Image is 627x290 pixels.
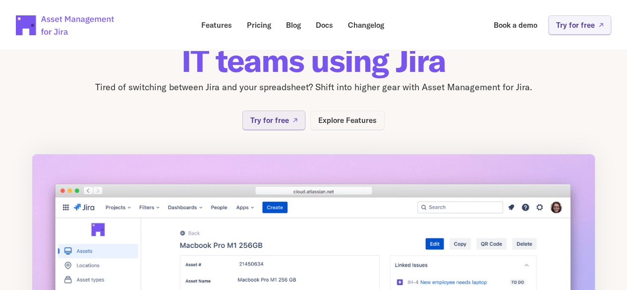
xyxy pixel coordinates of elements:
p: Docs [316,21,333,29]
p: Try for free [556,21,595,29]
a: Docs [309,15,340,35]
a: Features [194,15,239,35]
p: Features [201,21,232,29]
p: Changelog [348,21,384,29]
h1: Asset Management built for [32,13,595,76]
a: Changelog [341,15,391,35]
span: IT teams using Jira [181,40,446,80]
p: Blog [286,21,301,29]
p: Try for free [250,116,289,124]
p: Book a demo [494,21,537,29]
a: Try for free [242,111,305,130]
p: Explore Features [318,116,377,124]
p: Pricing [247,21,271,29]
a: Pricing [240,15,278,35]
a: Blog [279,15,308,35]
a: Try for free [548,15,611,35]
a: Book a demo [487,15,544,35]
p: Tired of switching between Jira and your spreadsheet? Shift into higher gear with Asset Managemen... [32,80,595,95]
a: Explore Features [310,111,385,130]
